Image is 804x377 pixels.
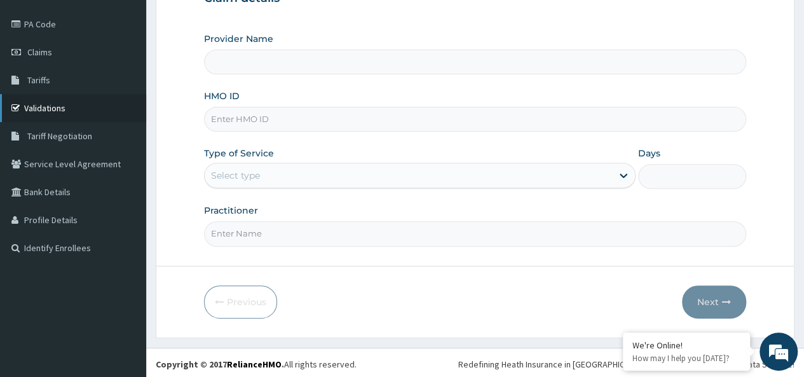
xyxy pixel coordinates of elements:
strong: Copyright © 2017 . [156,359,284,370]
p: How may I help you today? [632,353,740,364]
button: Next [682,285,746,319]
label: Days [638,147,660,160]
span: Tariffs [27,74,50,86]
span: Tariff Negotiation [27,130,92,142]
a: RelianceHMO [227,359,282,370]
div: Redefining Heath Insurance in [GEOGRAPHIC_DATA] using Telemedicine and Data Science! [458,358,794,371]
div: We're Online! [632,339,740,351]
div: Select type [211,169,260,182]
label: Provider Name [204,32,273,45]
label: HMO ID [204,90,240,102]
span: Claims [27,46,52,58]
label: Practitioner [204,204,258,217]
label: Type of Service [204,147,274,160]
button: Previous [204,285,277,319]
input: Enter Name [204,221,746,246]
input: Enter HMO ID [204,107,746,132]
